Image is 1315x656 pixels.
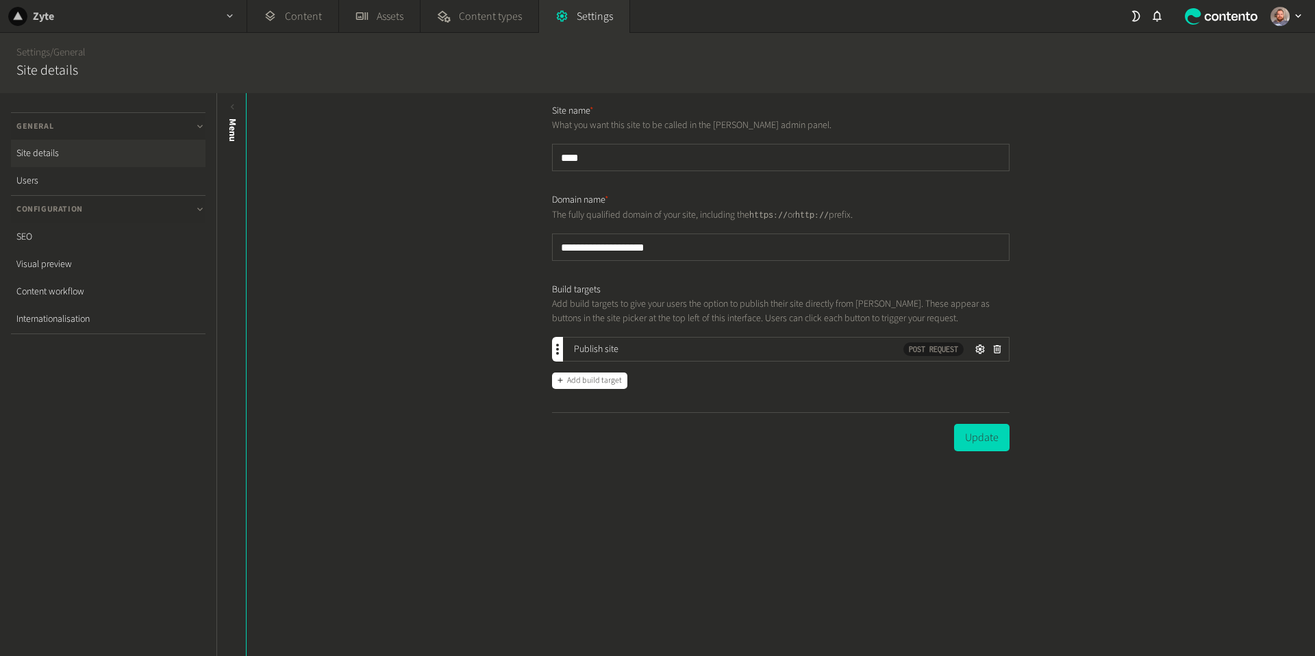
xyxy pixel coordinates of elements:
a: Content workflow [11,278,205,305]
label: Site name [552,104,594,118]
span: Content types [459,8,522,25]
span: Configuration [16,203,83,216]
code: http:// [795,210,829,220]
button: Add build target [552,373,627,389]
span: Menu [225,118,240,142]
p: The fully qualified domain of your site, including the or prefix. [552,207,1010,223]
code: https:// [749,210,788,220]
code: POST Request [903,342,964,356]
img: Erik Galiana Farell [1270,7,1290,26]
h2: Zyte [33,8,54,25]
a: Internationalisation [11,305,205,333]
a: Visual preview [11,251,205,278]
span: General [53,45,86,60]
a: Users [11,167,205,194]
p: Add build targets to give your users the option to publish their site directly from [PERSON_NAME]... [552,297,1010,326]
span: General [16,121,53,133]
label: Build targets [552,283,601,297]
label: Domain name [552,193,609,207]
span: / [50,45,53,60]
button: Update [954,424,1010,451]
a: Settings [16,45,50,60]
a: SEO [11,223,205,251]
a: Site details [11,140,205,167]
p: What you want this site to be called in the [PERSON_NAME] admin panel. [552,118,1010,133]
h2: Site details [16,60,78,81]
span: Settings [577,8,613,25]
img: Zyte [8,7,27,26]
span: Publish site [574,342,618,357]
